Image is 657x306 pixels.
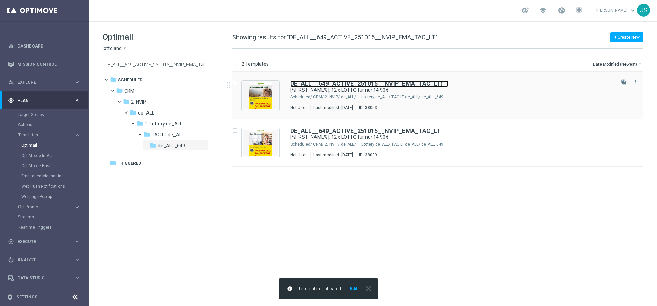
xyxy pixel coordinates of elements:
div: Plan [8,97,74,104]
div: gps_fixed Plan keyboard_arrow_right [8,98,81,103]
div: Press SPACE to select this row. [226,72,656,119]
span: lottoland [103,45,122,52]
i: close [364,284,373,293]
i: keyboard_arrow_right [74,97,80,104]
i: folder [130,109,137,116]
a: Web Push Notifications [21,184,71,189]
i: info [287,286,293,291]
span: 2. NVIP [131,99,146,105]
i: file_copy [621,79,627,85]
div: Scheduled/ [290,142,312,147]
i: folder [137,120,143,127]
div: JS [637,4,650,17]
a: [%FIRST_NAME%], 12 x LOTTO für nur 14,90 € [290,87,598,93]
i: keyboard_arrow_right [74,132,80,138]
span: OptiPromo [18,205,67,209]
div: Embedded Messaging [21,171,88,181]
div: ID: [356,152,377,158]
span: Execute [17,240,74,244]
div: Optimail [21,140,88,150]
p: 2 Templates [242,61,269,67]
a: Dashboard [17,37,80,55]
div: Last modified: [DATE] [311,105,356,110]
div: Data Studio [8,275,74,281]
i: settings [7,294,13,300]
div: OptiPromo [18,205,74,209]
i: folder [116,87,123,94]
b: DE_ALL__649_ACTIVE_251015__NVIP_EMA_TAC_LT [290,127,441,134]
a: Optimail [21,143,71,148]
button: play_circle_outline Execute keyboard_arrow_right [8,239,81,244]
div: Last modified: [DATE] [311,152,356,158]
i: gps_fixed [8,97,14,104]
span: Explore [17,80,74,84]
div: Target Groups [18,109,88,120]
div: OptiMobile In-App [21,150,88,161]
a: Streams [18,214,71,220]
i: folder [123,98,130,105]
a: Actions [18,122,71,128]
h1: Optimail [103,31,207,42]
span: Showing results for "DE_ALL__649_ACTIVE_251015__NVIP_EMA_TAC_LT" [232,34,437,41]
a: [PERSON_NAME]keyboard_arrow_down [596,5,637,15]
i: folder [143,131,150,138]
div: Dashboard [8,37,80,55]
div: Templates [18,133,74,137]
button: track_changes Analyze keyboard_arrow_right [8,257,81,263]
span: Scheduled [118,77,142,83]
button: Templates keyboard_arrow_right [18,132,81,138]
span: de_ALL [138,110,154,116]
i: keyboard_arrow_right [74,275,80,281]
div: Scheduled/CRM/2. NVIP/de_ALL/1. Lottery de_ALL/TAC LT de_ALL/de_ALL_649 [313,94,614,100]
input: Search Template [103,60,207,69]
div: OptiPromo keyboard_arrow_right [18,204,81,210]
button: Mission Control [8,62,81,67]
span: Analyze [17,258,74,262]
i: folder [109,160,116,167]
div: [%FIRST_NAME%], 12 x LOTTO für nur 14,90 € [290,87,614,93]
div: Mission Control [8,55,80,73]
a: Embedded Messaging [21,173,71,179]
a: [%FIRST_NAME%], 12 x LOTTO für nur 14,90 € [290,134,598,141]
img: 38053.jpeg [243,82,278,109]
button: equalizer Dashboard [8,43,81,49]
a: Target Groups [18,112,71,117]
button: lottoland arrow_drop_down [103,45,127,52]
div: Not Used [290,152,308,158]
a: Settings [16,295,37,299]
button: close [363,286,373,291]
i: arrow_drop_down [122,45,127,52]
div: Press SPACE to select this row. [226,119,656,167]
i: play_circle_outline [8,239,14,245]
button: Edit [349,286,358,291]
span: Data Studio [17,276,74,280]
span: Templates [18,133,67,137]
a: DE_ALL__649_ACTIVE_251015__NVIP_EMA_TAC_LT [290,128,441,134]
button: more_vert [632,78,639,86]
button: person_search Explore keyboard_arrow_right [8,80,81,85]
a: Webpage Pop-up [21,194,71,199]
a: Mission Control [17,55,80,73]
div: 38053 [365,105,377,110]
img: 38039.jpeg [243,130,278,156]
span: Triggered [118,160,141,167]
i: keyboard_arrow_right [74,238,80,245]
i: person_search [8,79,14,85]
div: Realtime Triggers [18,222,88,232]
div: Data Studio keyboard_arrow_right [8,275,81,281]
i: arrow_drop_down [637,61,643,67]
div: Not Used [290,105,308,110]
button: Date Modified (Newest)arrow_drop_down [592,60,643,68]
span: 1. Lottery de_ALL [145,121,182,127]
i: keyboard_arrow_right [74,79,80,85]
div: Scheduled/CRM/2. NVIP/de_ALL/1. Lottery de_ALL/TAC LT de_ALL/de_ALL_649 [313,142,614,147]
div: Web Push Notifications [21,181,88,191]
div: 38039 [365,152,377,158]
a: Realtime Triggers [18,225,71,230]
div: Templates [18,130,88,202]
